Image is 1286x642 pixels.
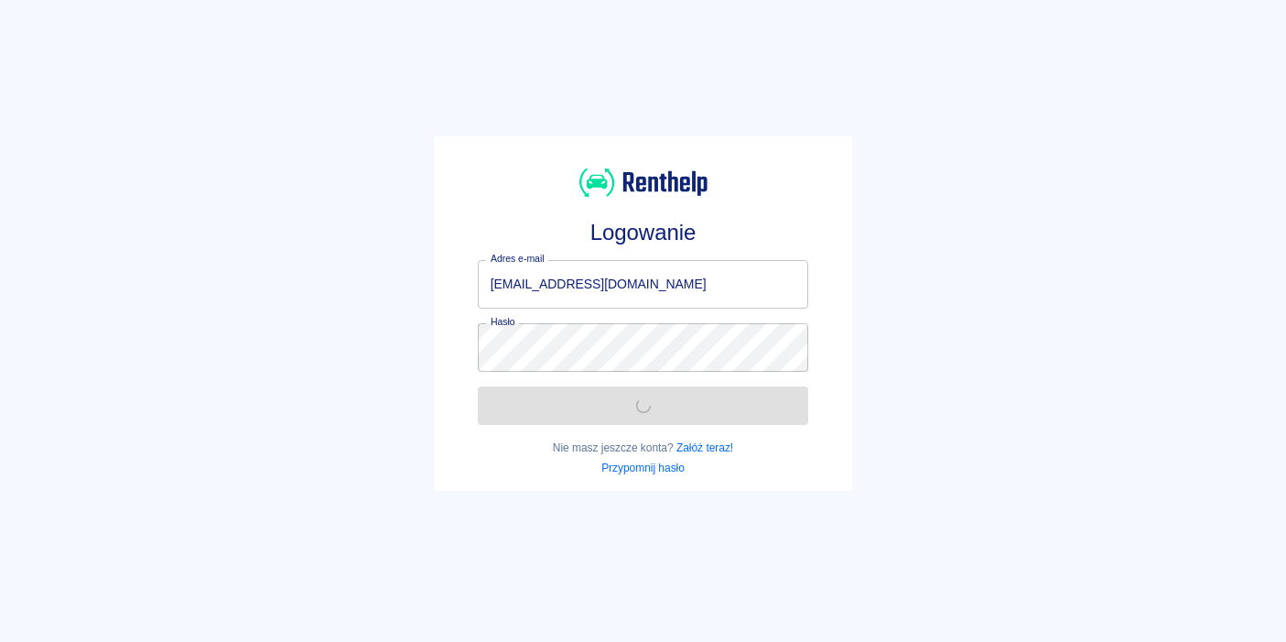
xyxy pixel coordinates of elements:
label: Hasło [491,315,515,329]
a: Przypomnij hasło [601,462,685,474]
a: Załóż teraz! [676,441,733,454]
p: Nie masz jeszcze konta? [478,440,809,456]
h3: Logowanie [478,220,809,245]
img: Renthelp logo [579,166,708,200]
label: Adres e-mail [491,252,544,266]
